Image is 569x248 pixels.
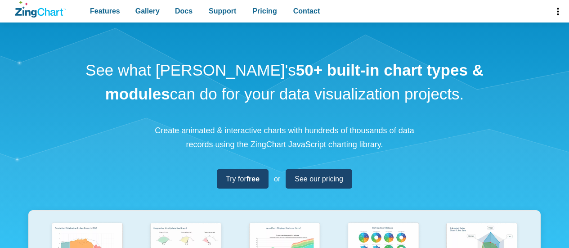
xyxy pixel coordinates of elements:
[295,173,343,185] span: See our pricing
[175,5,193,17] span: Docs
[217,169,269,189] a: Try forfree
[286,169,352,189] a: See our pricing
[135,5,160,17] span: Gallery
[105,61,484,103] strong: 50+ built-in chart types & modules
[293,5,320,17] span: Contact
[246,175,260,183] strong: free
[82,59,487,106] h1: See what [PERSON_NAME]'s can do for your data visualization projects.
[90,5,120,17] span: Features
[15,1,66,18] a: ZingChart Logo. Click to return to the homepage
[209,5,236,17] span: Support
[226,173,260,185] span: Try for
[274,173,280,185] span: or
[252,5,277,17] span: Pricing
[150,124,420,151] p: Create animated & interactive charts with hundreds of thousands of data records using the ZingCha...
